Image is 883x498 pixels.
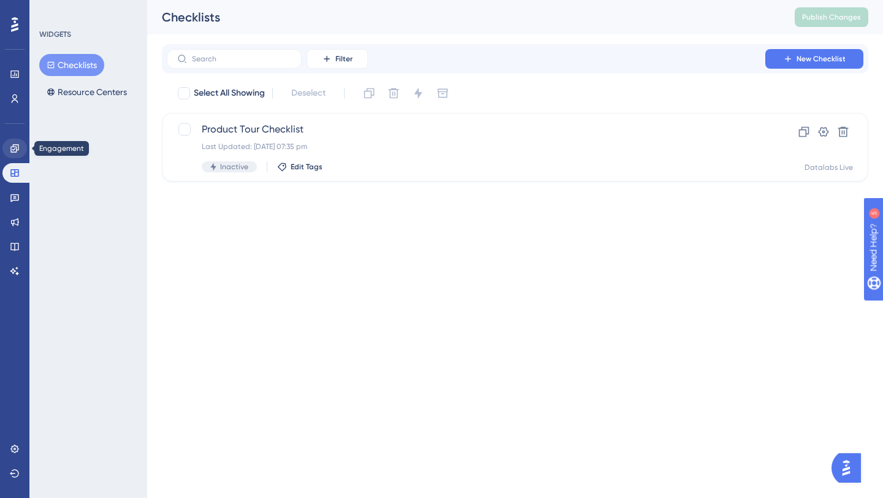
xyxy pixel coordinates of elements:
span: Publish Changes [802,12,861,22]
div: 5 [85,6,89,16]
button: Deselect [280,82,337,104]
button: New Checklist [765,49,863,69]
input: Search [192,55,291,63]
div: WIDGETS [39,29,71,39]
div: Checklists [162,9,764,26]
button: Publish Changes [795,7,868,27]
span: New Checklist [797,54,846,64]
div: Datalabs Live [805,163,853,172]
button: Edit Tags [277,162,323,172]
span: Deselect [291,86,326,101]
span: Need Help? [29,3,77,18]
button: Resource Centers [39,81,134,103]
span: Inactive [220,162,248,172]
span: Edit Tags [291,162,323,172]
span: Filter [335,54,353,64]
button: Filter [307,49,368,69]
button: Checklists [39,54,104,76]
div: Last Updated: [DATE] 07:35 pm [202,142,730,151]
span: Select All Showing [194,86,265,101]
iframe: UserGuiding AI Assistant Launcher [831,450,868,486]
span: Product Tour Checklist [202,122,730,137]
